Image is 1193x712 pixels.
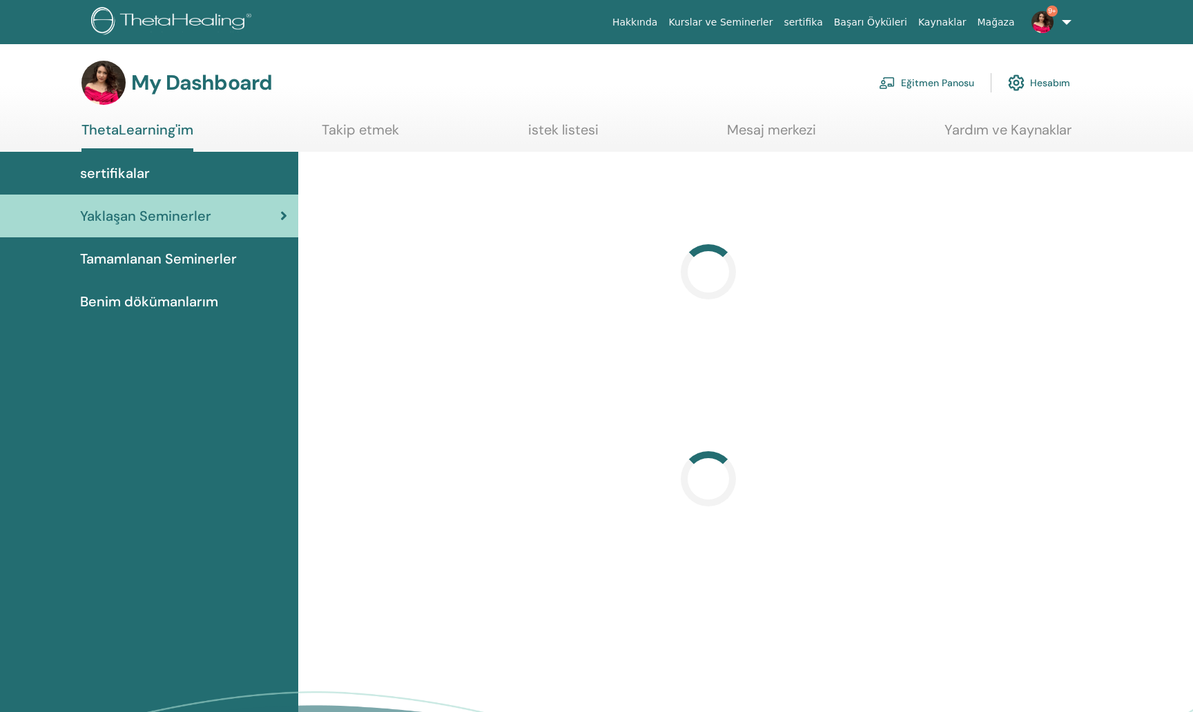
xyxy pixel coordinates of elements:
[131,70,272,95] h3: My Dashboard
[80,163,150,184] span: sertifikalar
[778,10,828,35] a: sertifika
[944,121,1071,148] a: Yardım ve Kaynaklar
[322,121,399,148] a: Takip etmek
[1047,6,1058,17] span: 9+
[828,10,913,35] a: Başarı Öyküleri
[1008,68,1070,98] a: Hesabım
[879,77,895,89] img: chalkboard-teacher.svg
[81,121,193,152] a: ThetaLearning'im
[91,7,256,38] img: logo.png
[1008,71,1025,95] img: cog.svg
[81,61,126,105] img: default.jpg
[913,10,972,35] a: Kaynaklar
[607,10,663,35] a: Hakkında
[663,10,778,35] a: Kurslar ve Seminerler
[528,121,599,148] a: istek listesi
[80,248,237,269] span: Tamamlanan Seminerler
[1031,11,1054,33] img: default.jpg
[80,206,211,226] span: Yaklaşan Seminerler
[971,10,1020,35] a: Mağaza
[879,68,974,98] a: Eğitmen Panosu
[727,121,816,148] a: Mesaj merkezi
[80,291,218,312] span: Benim dökümanlarım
